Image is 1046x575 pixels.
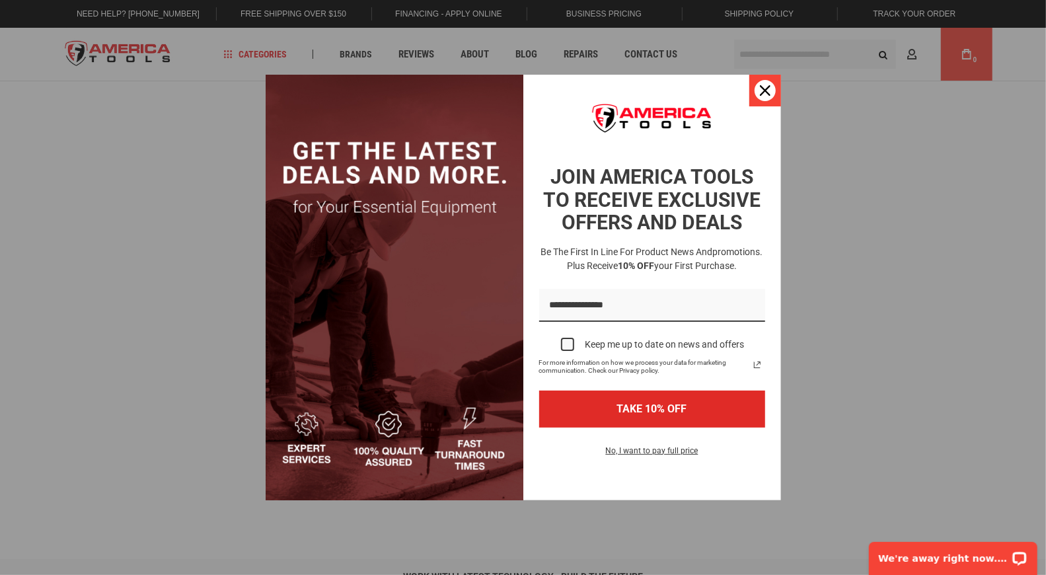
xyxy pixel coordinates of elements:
[749,357,765,373] svg: link icon
[760,85,770,96] svg: close icon
[749,357,765,373] a: Read our Privacy Policy
[543,165,761,234] strong: JOIN AMERICA TOOLS TO RECEIVE EXCLUSIVE OFFERS AND DEALS
[749,75,781,106] button: Close
[567,247,763,271] span: promotions. Plus receive your first purchase.
[537,245,768,273] h3: Be the first in line for product news and
[539,391,765,427] button: TAKE 10% OFF
[595,443,709,466] button: No, I want to pay full price
[618,260,654,271] strong: 10% OFF
[860,533,1046,575] iframe: LiveChat chat widget
[585,339,744,350] div: Keep me up to date on news and offers
[539,289,765,323] input: Email field
[539,359,749,375] span: For more information on how we process your data for marketing communication. Check our Privacy p...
